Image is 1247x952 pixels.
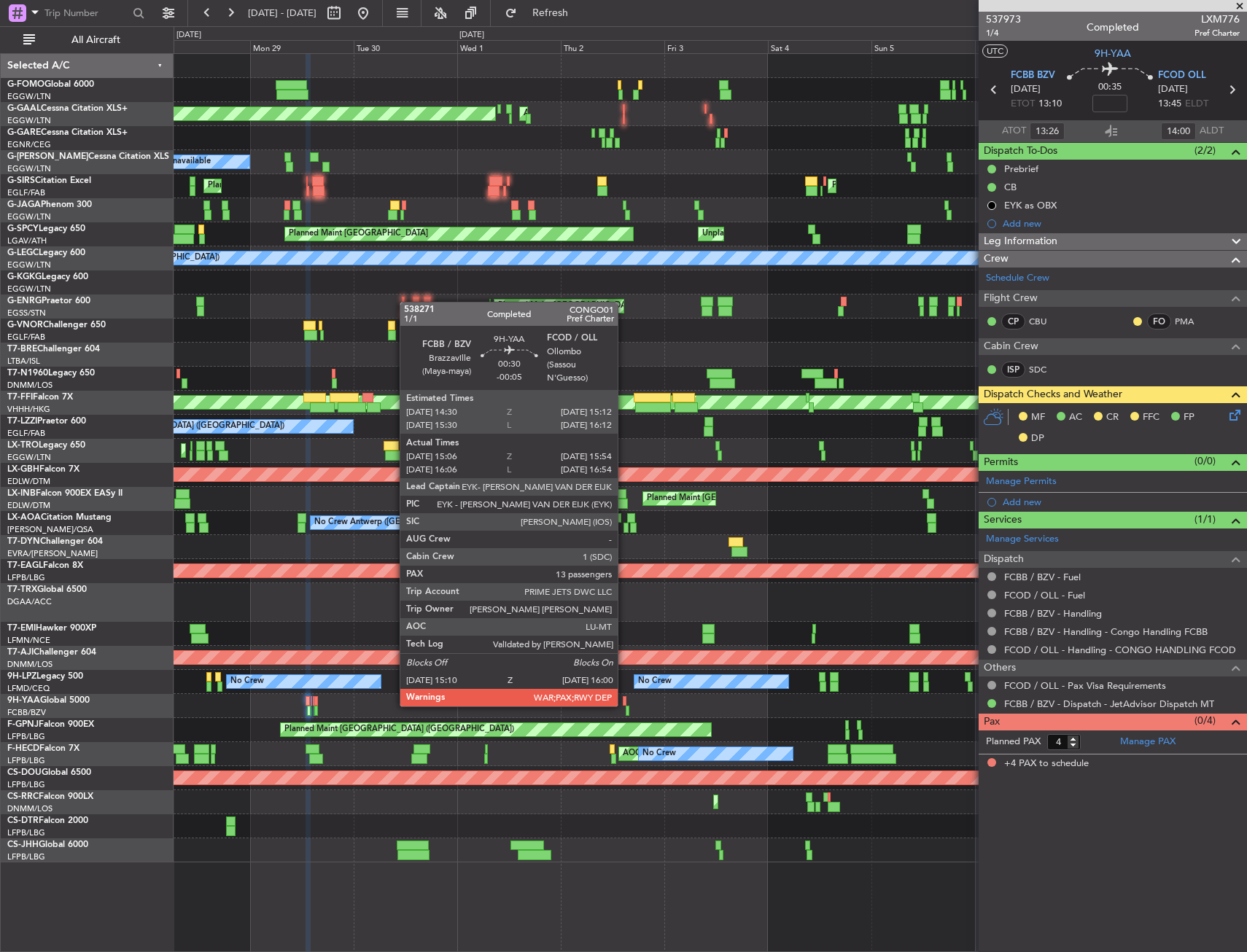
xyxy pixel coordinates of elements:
[1004,644,1236,656] a: FCOD / OLL - Handling - CONGO HANDLING FCOD
[7,345,100,354] a: T7-BREChallenger 604
[7,755,45,766] a: LFPB/LBG
[7,249,85,257] a: G-LEGCLegacy 600
[1003,496,1240,508] div: Add new
[7,393,33,402] span: T7-FFI
[1194,512,1216,527] span: (1/1)
[1001,362,1025,378] div: ISP
[498,295,728,317] div: Planned Maint [GEOGRAPHIC_DATA] ([GEOGRAPHIC_DATA])
[1194,143,1216,158] span: (2/2)
[984,512,1022,528] span: Services
[7,513,41,522] span: LX-AOA
[1004,181,1017,193] div: CB
[38,35,154,45] span: All Aircraft
[1184,410,1194,425] span: FP
[984,290,1038,307] span: Flight Crew
[7,779,45,790] a: LFPB/LBG
[1031,410,1045,425] span: MF
[7,731,45,742] a: LFPB/LBG
[638,671,672,692] div: No Crew
[7,489,123,498] a: LX-INBFalcon 900EX EASy II
[1038,97,1062,112] span: 13:10
[7,273,88,281] a: G-KGKGLegacy 600
[470,391,699,413] div: Planned Maint [GEOGRAPHIC_DATA] ([GEOGRAPHIC_DATA])
[7,187,45,198] a: EGLF/FAB
[7,840,39,849] span: CS-JHH
[7,321,106,329] a: G-VNORChallenger 650
[982,44,1008,58] button: UTC
[7,572,45,583] a: LFPB/LBG
[1120,735,1176,749] a: Manage PAX
[7,115,51,126] a: EGGW/LTN
[248,7,316,20] span: [DATE] - [DATE]
[986,532,1059,547] a: Manage Services
[7,635,50,646] a: LFMN/NCE
[7,152,169,161] a: G-[PERSON_NAME]Cessna Citation XLS
[1158,82,1188,97] span: [DATE]
[7,465,39,474] span: LX-GBH
[1194,27,1240,39] span: Pref Charter
[1002,124,1026,138] span: ATOT
[7,128,128,137] a: G-GARECessna Citation XLS+
[230,671,264,692] div: No Crew
[1001,313,1025,329] div: CP
[250,40,354,53] div: Mon 29
[7,428,45,439] a: EGLF/FAB
[289,223,428,245] div: Planned Maint [GEOGRAPHIC_DATA]
[7,176,35,185] span: G-SIRS
[561,40,664,53] div: Thu 2
[7,128,41,137] span: G-GARE
[702,223,852,245] div: Unplanned Maint [GEOGRAPHIC_DATA]
[1200,124,1224,138] span: ALDT
[176,29,201,42] div: [DATE]
[832,175,1062,197] div: Planned Maint [GEOGRAPHIC_DATA] ([GEOGRAPHIC_DATA])
[7,452,51,463] a: EGGW/LTN
[1004,607,1102,620] a: FCBB / BZV - Handling
[7,369,95,378] a: T7-N1960Legacy 650
[1175,315,1208,328] a: PMA
[498,1,586,25] button: Refresh
[7,345,37,354] span: T7-BRE
[986,475,1057,489] a: Manage Permits
[664,40,768,53] div: Fri 3
[459,29,484,42] div: [DATE]
[7,648,96,657] a: T7-AJIChallenger 604
[984,551,1024,568] span: Dispatch
[7,80,94,89] a: G-FOMOGlobal 6000
[1003,217,1240,230] div: Add new
[7,768,91,777] a: CS-DOUGlobal 6500
[871,40,975,53] div: Sun 5
[7,139,51,150] a: EGNR/CEG
[1004,163,1038,175] div: Prebrief
[1194,12,1240,27] span: LXM776
[7,803,53,814] a: DNMM/LOS
[7,827,45,838] a: LFPB/LBG
[1194,713,1216,728] span: (0/4)
[984,251,1009,268] span: Crew
[7,561,83,570] a: T7-EAGLFalcon 8X
[984,233,1057,250] span: Leg Information
[986,12,1021,27] span: 537973
[1004,571,1081,583] a: FCBB / BZV - Fuel
[7,441,85,450] a: LX-TROLegacy 650
[457,40,561,53] div: Wed 1
[524,103,608,125] div: AOG Maint Dusseldorf
[7,696,40,705] span: 9H-YAA
[7,585,37,594] span: T7-TRX
[1029,363,1062,376] a: SDC
[1004,199,1057,211] div: EYK as OBX
[642,743,676,765] div: No Crew
[147,40,251,53] div: Sun 28
[7,624,36,633] span: T7-EMI
[1069,410,1082,425] span: AC
[7,513,112,522] a: LX-AOACitation Mustang
[7,659,53,670] a: DNMM/LOS
[984,454,1018,471] span: Permits
[7,356,40,367] a: LTBA/ISL
[7,585,87,594] a: T7-TRXGlobal 6500
[7,176,91,185] a: G-SIRSCitation Excel
[7,720,39,729] span: F-GPNJ
[1185,97,1208,112] span: ELDT
[1095,46,1131,61] span: 9H-YAA
[7,816,88,825] a: CS-DTRFalcon 2000
[7,273,42,281] span: G-KGKG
